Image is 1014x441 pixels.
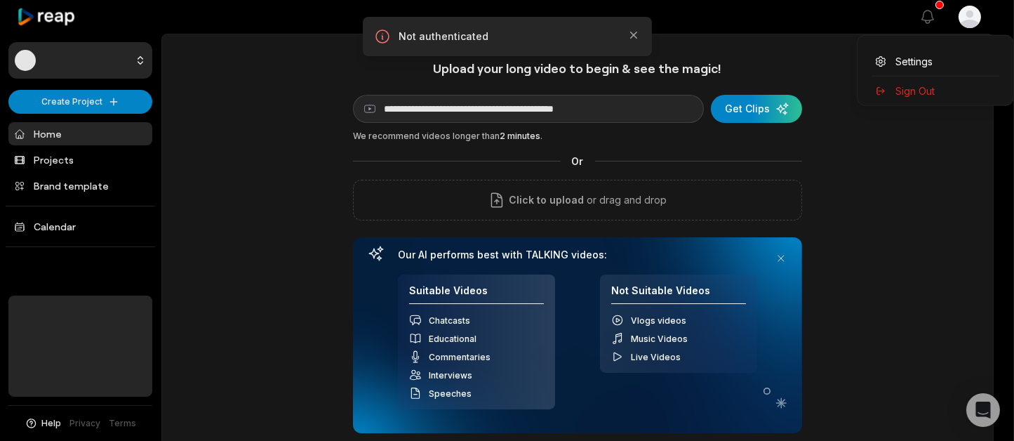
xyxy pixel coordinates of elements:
div: Open Intercom Messenger [966,393,1000,427]
a: Brand template [8,174,152,197]
p: or drag and drop [585,192,667,209]
h3: Our AI performs best with TALKING videos: [398,249,757,261]
span: Commentaries [429,352,491,362]
span: Live Videos [631,352,681,362]
a: Projects [8,148,152,171]
span: Interviews [429,370,472,381]
a: Privacy [70,417,101,430]
p: Not authenticated [399,29,615,44]
span: Vlogs videos [631,315,686,326]
h1: Upload your long video to begin & see the magic! [353,60,802,77]
span: Educational [429,334,476,344]
span: Help [42,417,62,430]
span: Speeches [429,388,472,399]
button: Create Project [8,90,152,114]
span: Sign Out [895,84,935,98]
span: 2 minutes [500,131,540,141]
a: Calendar [8,215,152,238]
span: Or [561,154,595,169]
span: Click to upload [509,192,585,209]
h4: Not Suitable Videos [611,284,746,305]
div: We recommend videos longer than . [353,130,802,143]
span: Music Videos [631,334,688,344]
h4: Suitable Videos [409,284,544,305]
a: Home [8,122,152,145]
span: Chatcasts [429,315,470,326]
span: Settings [895,54,933,69]
a: Terms [109,417,137,430]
